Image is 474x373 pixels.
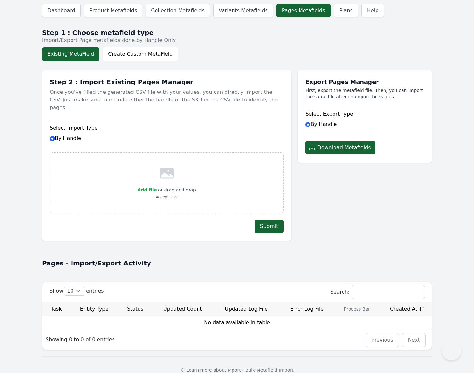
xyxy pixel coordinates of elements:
p: or drag and drop [157,186,196,194]
button: Existing MetaField [42,47,99,61]
a: Product Metafields [84,4,142,17]
button: Create Custom MetaField [103,47,178,61]
label: Search: [330,289,425,295]
label: Show entries [49,288,104,294]
a: Mport - Bulk Metafield Import [228,368,294,373]
p: Import/Export Page metafields done by Handle Only [42,36,432,44]
a: Pages Metafields [276,4,331,17]
h2: Step 1 : Choose metafield type [42,29,432,36]
h1: Pages - Import/Export Activity [42,259,432,268]
p: Accept .csv [138,194,196,200]
h1: Step 2 : Import Existing Pages Manager [50,78,284,86]
p: Once you've filled the generated CSV file with your values, you can directly import the CSV. Just... [50,86,284,114]
button: Download Metafields [305,141,375,154]
button: Submit [255,220,284,233]
a: Previous [371,337,393,343]
input: Search: [352,285,425,299]
a: Help [361,4,384,17]
p: First, export the metafield file. Then, you can import the same file after changing the values. [305,87,424,100]
iframe: Toggle Customer Support [442,341,461,360]
h6: Select Export Type [305,110,424,118]
select: Showentries [64,287,85,295]
a: Dashboard [42,4,81,17]
a: Next [408,337,420,343]
span: Add file [138,187,157,192]
a: Plans [334,4,358,17]
h1: Export Pages Manager [305,78,424,86]
a: Collection Metafields [146,4,210,17]
div: Showing 0 to 0 of 0 entries [42,331,118,348]
td: No data available in table [42,316,432,329]
span: © Learn more about [180,368,226,373]
div: By Handle [305,104,424,134]
h6: Select Import Type [50,124,284,132]
div: By Handle [50,118,284,149]
th: Created At: activate to sort column ascending [379,302,432,316]
a: Variants Metafields [213,4,273,17]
